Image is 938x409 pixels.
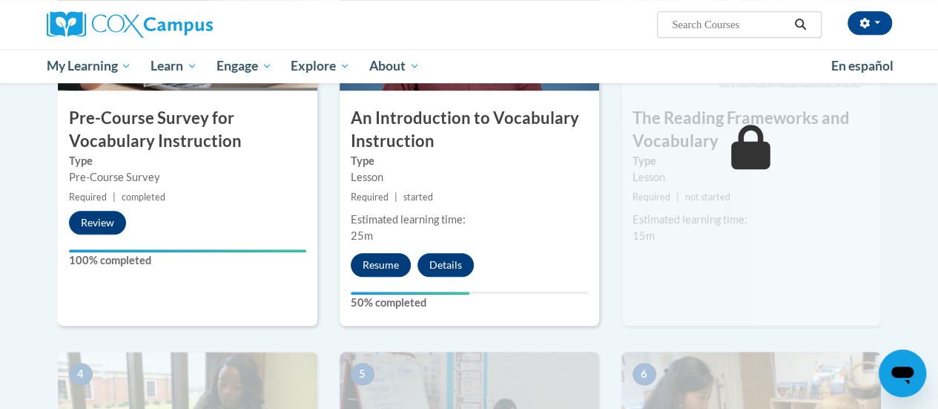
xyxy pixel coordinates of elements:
[822,50,903,82] a: En español
[831,58,894,73] span: En español
[351,292,469,295] div: Your progress
[58,107,317,153] h3: Pre-Course Survey for Vocabulary Instruction
[633,169,870,186] div: Lesson
[281,49,360,83] a: Explore
[122,192,165,203] span: completed
[69,252,306,269] label: 100% completed
[69,153,306,169] label: Type
[47,11,314,38] a: Cox Campus
[113,192,116,203] span: |
[351,363,374,385] span: 5
[351,153,588,169] label: Type
[621,107,881,153] h3: The Reading Frameworks and Vocabulary
[403,192,433,203] span: started
[37,49,142,83] a: My Learning
[291,57,350,75] span: Explore
[676,192,679,203] span: |
[351,212,588,228] div: Estimated learning time:
[351,253,411,277] button: Resume
[633,363,656,385] span: 6
[141,49,207,83] a: Learn
[69,249,306,252] div: Your progress
[394,192,397,203] span: |
[217,57,272,75] span: Engage
[351,295,588,311] label: 50% completed
[633,153,870,169] label: Type
[207,49,282,83] a: Engage
[36,49,903,83] div: Main menu
[47,11,213,38] img: Cox Campus
[69,363,93,385] span: 4
[789,16,811,33] button: Search
[351,229,373,242] span: 25m
[351,169,588,186] div: Lesson
[879,350,926,397] iframe: Button to launch messaging window
[417,253,474,277] button: Details
[151,57,197,75] span: Learn
[685,192,730,203] span: not started
[360,49,429,83] a: About
[46,57,131,75] span: My Learning
[69,192,107,203] span: Required
[69,211,126,235] button: Review
[369,57,420,75] span: About
[351,192,389,203] span: Required
[340,107,599,153] h3: An Introduction to Vocabulary Instruction
[633,192,670,203] span: Required
[69,169,306,186] div: Pre-Course Survey
[670,16,789,33] input: Search Courses
[633,229,655,242] span: 15m
[848,11,892,35] button: Account Settings
[633,212,870,228] div: Estimated learning time:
